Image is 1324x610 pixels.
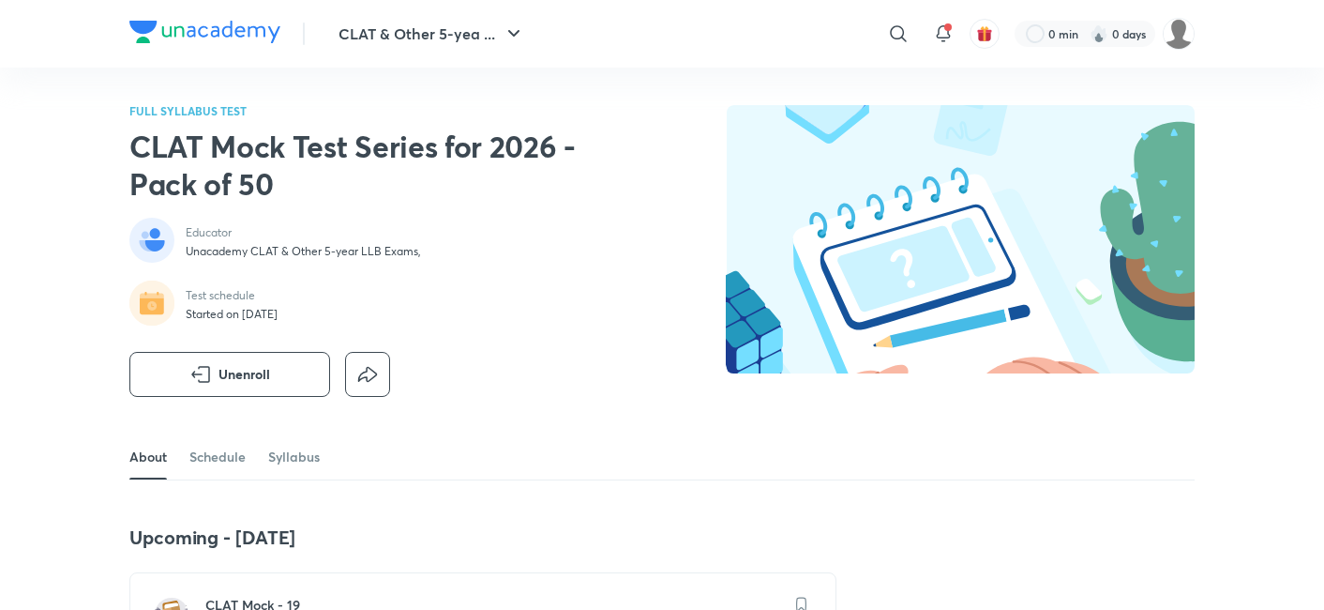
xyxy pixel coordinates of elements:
[1090,24,1108,43] img: streak
[268,435,320,480] a: Syllabus
[186,288,278,303] p: Test schedule
[186,307,278,322] p: Started on [DATE]
[186,244,421,259] p: Unacademy CLAT & Other 5-year LLB Exams,
[129,105,609,116] p: FULL SYLLABUS TEST
[129,21,280,43] img: Company Logo
[129,21,280,48] a: Company Logo
[129,435,167,480] a: About
[1163,18,1195,50] img: Basudha
[218,365,270,384] span: Unenroll
[327,15,536,53] button: CLAT & Other 5-yea ...
[189,435,246,480] a: Schedule
[129,128,609,203] h2: CLAT Mock Test Series for 2026 - Pack of 50
[970,19,1000,49] button: avatar
[129,526,836,550] h4: Upcoming - [DATE]
[976,25,993,42] img: avatar
[129,352,330,397] button: Unenroll
[186,225,421,240] p: Educator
